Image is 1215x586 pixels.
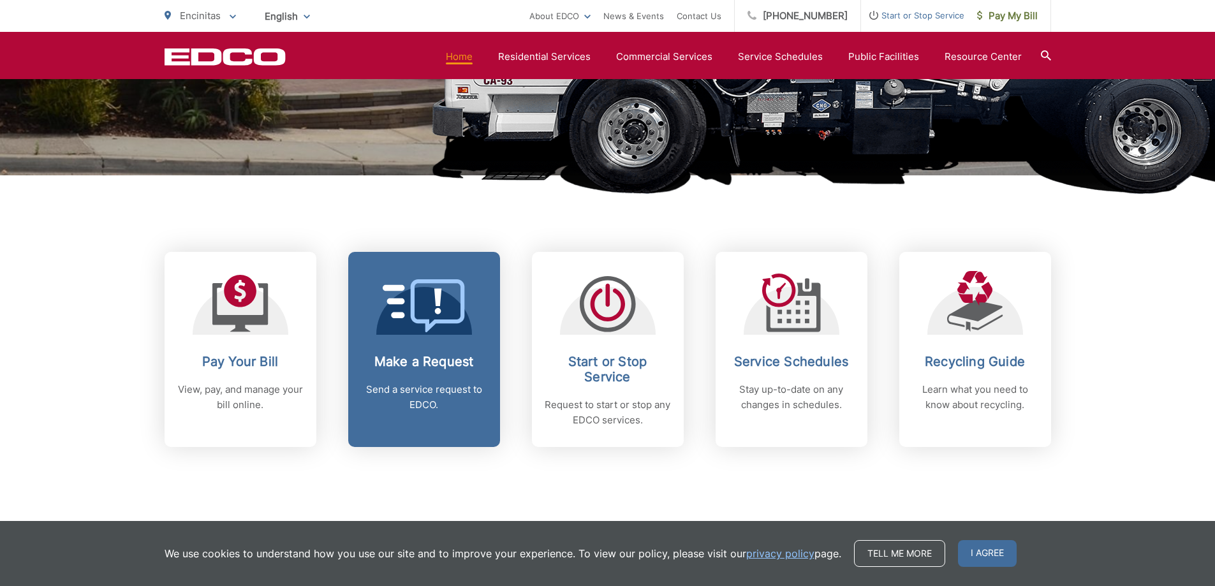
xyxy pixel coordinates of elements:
[716,252,867,447] a: Service Schedules Stay up-to-date on any changes in schedules.
[446,49,473,64] a: Home
[746,546,814,561] a: privacy policy
[912,354,1038,369] h2: Recycling Guide
[165,252,316,447] a: Pay Your Bill View, pay, and manage your bill online.
[545,397,671,428] p: Request to start or stop any EDCO services.
[899,252,1051,447] a: Recycling Guide Learn what you need to know about recycling.
[728,354,855,369] h2: Service Schedules
[165,48,286,66] a: EDCD logo. Return to the homepage.
[361,382,487,413] p: Send a service request to EDCO.
[677,8,721,24] a: Contact Us
[977,8,1038,24] span: Pay My Bill
[945,49,1022,64] a: Resource Center
[165,546,841,561] p: We use cookies to understand how you use our site and to improve your experience. To view our pol...
[255,5,320,27] span: English
[912,382,1038,413] p: Learn what you need to know about recycling.
[854,540,945,567] a: Tell me more
[529,8,591,24] a: About EDCO
[616,49,712,64] a: Commercial Services
[958,540,1017,567] span: I agree
[728,382,855,413] p: Stay up-to-date on any changes in schedules.
[738,49,823,64] a: Service Schedules
[603,8,664,24] a: News & Events
[180,10,221,22] span: Encinitas
[361,354,487,369] h2: Make a Request
[545,354,671,385] h2: Start or Stop Service
[348,252,500,447] a: Make a Request Send a service request to EDCO.
[848,49,919,64] a: Public Facilities
[177,382,304,413] p: View, pay, and manage your bill online.
[498,49,591,64] a: Residential Services
[177,354,304,369] h2: Pay Your Bill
